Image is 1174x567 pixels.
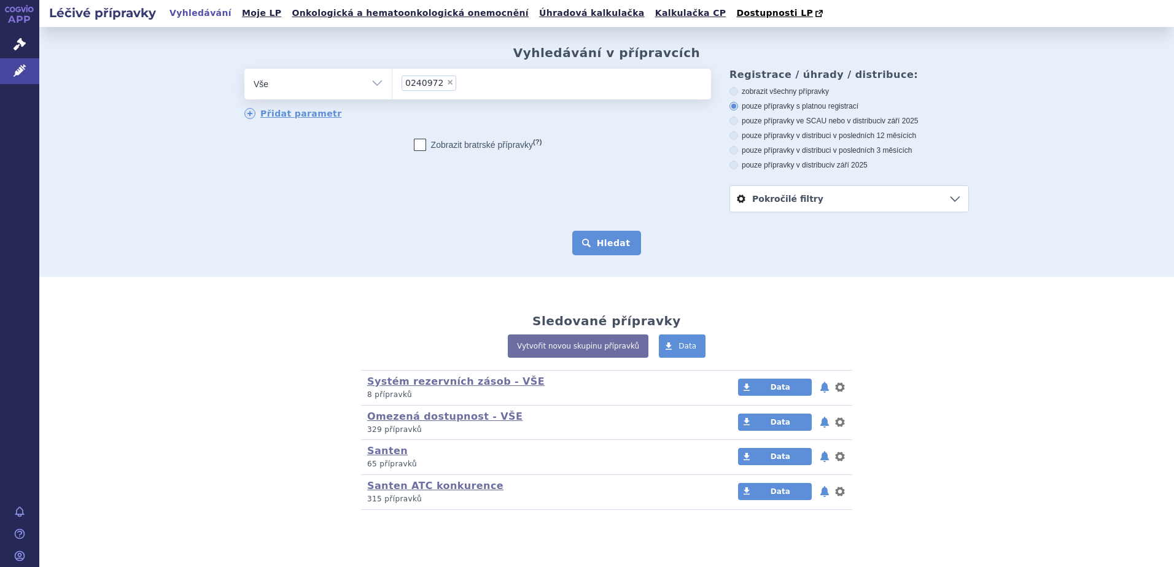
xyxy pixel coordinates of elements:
a: Přidat parametr [244,108,342,119]
button: nastavení [834,415,846,430]
button: notifikace [818,415,831,430]
abbr: (?) [533,138,542,146]
span: Data [771,383,790,391]
button: notifikace [818,380,831,395]
button: notifikace [818,484,831,499]
label: pouze přípravky v distribuci v posledních 12 měsících [729,131,969,141]
h2: Léčivé přípravky [39,4,166,21]
span: Dostupnosti LP [736,8,813,18]
span: 8 přípravků [367,390,412,399]
span: Data [771,418,790,426]
a: Santen ATC konkurence [367,480,503,492]
a: Úhradová kalkulačka [535,5,648,21]
label: pouze přípravky s platnou registrací [729,101,969,111]
h2: Sledované přípravky [532,314,681,328]
button: notifikace [818,449,831,464]
label: pouze přípravky v distribuci [729,160,969,170]
span: 329 přípravků [367,425,422,434]
span: Data [771,487,790,496]
span: 65 přípravků [367,460,417,468]
button: Hledat [572,231,642,255]
span: 315 přípravků [367,495,422,503]
button: nastavení [834,380,846,395]
a: Vyhledávání [166,5,235,21]
a: Onkologická a hematoonkologická onemocnění [288,5,532,21]
a: Moje LP [238,5,285,21]
a: Data [738,483,812,500]
button: nastavení [834,484,846,499]
a: Omezená dostupnost - VŠE [367,411,523,422]
label: zobrazit všechny přípravky [729,87,969,96]
span: 0240972 [405,79,443,87]
span: Data [771,452,790,461]
button: nastavení [834,449,846,464]
label: Zobrazit bratrské přípravky [414,139,542,151]
h2: Vyhledávání v přípravcích [513,45,701,60]
a: Kalkulačka CP [651,5,730,21]
span: × [446,79,454,86]
span: Data [678,342,696,350]
label: pouze přípravky v distribuci v posledních 3 měsících [729,145,969,155]
span: v září 2025 [831,161,867,169]
a: Systém rezervních zásob - VŠE [367,376,545,387]
span: v září 2025 [882,117,918,125]
a: Santen [367,445,408,457]
a: Data [738,414,812,431]
h3: Registrace / úhrady / distribuce: [729,69,969,80]
a: Data [738,448,812,465]
a: Pokročilé filtry [730,186,968,212]
a: Dostupnosti LP [733,5,829,22]
a: Vytvořit novou skupinu přípravků [508,334,648,358]
label: pouze přípravky ve SCAU nebo v distribuci [729,116,969,126]
a: Data [659,334,706,358]
input: 0240972 [460,75,467,90]
a: Data [738,379,812,396]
